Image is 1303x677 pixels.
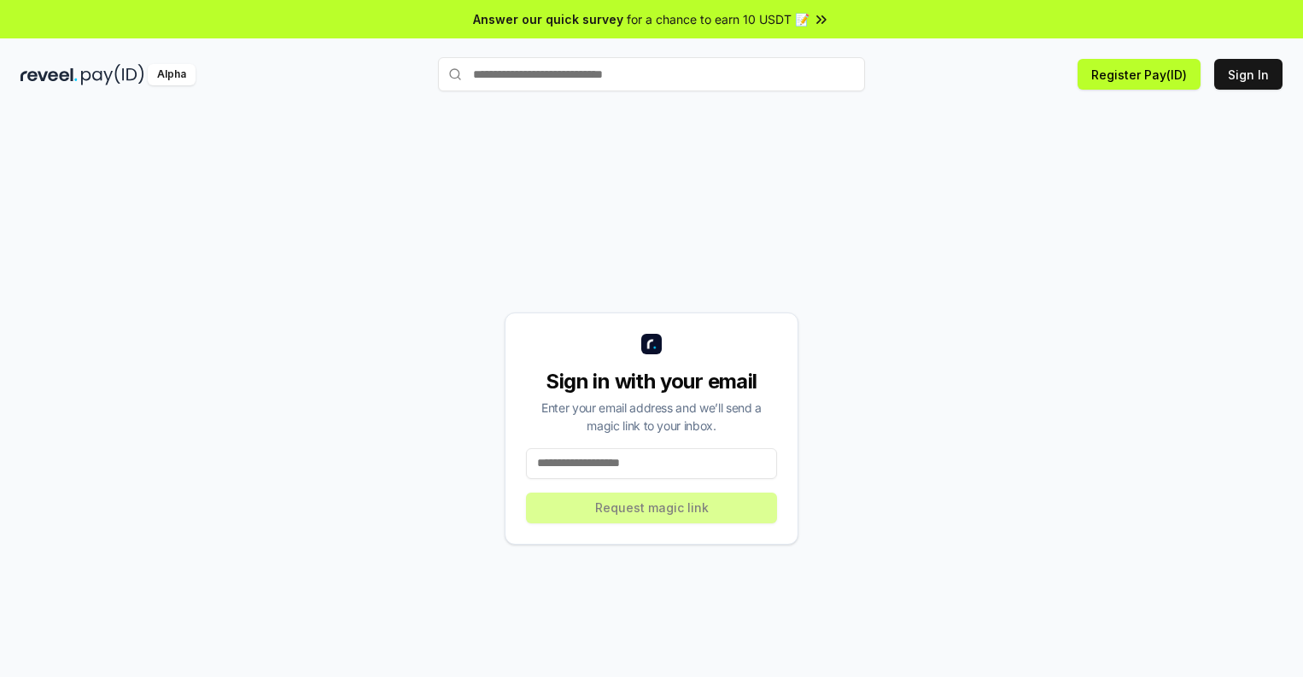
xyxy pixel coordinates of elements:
img: logo_small [641,334,662,354]
img: reveel_dark [20,64,78,85]
span: Answer our quick survey [473,10,623,28]
button: Sign In [1214,59,1283,90]
button: Register Pay(ID) [1078,59,1201,90]
div: Enter your email address and we’ll send a magic link to your inbox. [526,399,777,435]
span: for a chance to earn 10 USDT 📝 [627,10,809,28]
img: pay_id [81,64,144,85]
div: Sign in with your email [526,368,777,395]
div: Alpha [148,64,196,85]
